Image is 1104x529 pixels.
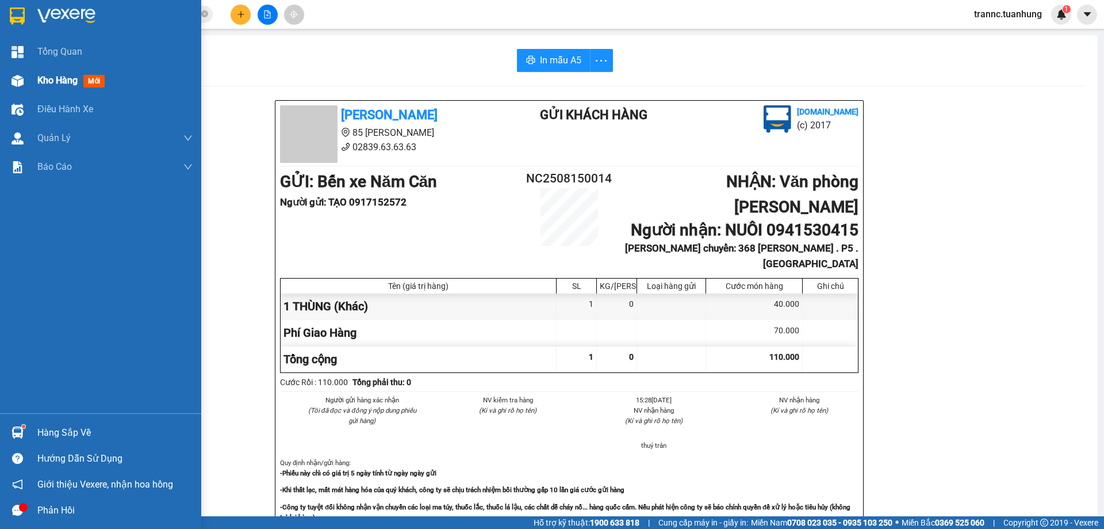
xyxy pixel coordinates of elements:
[706,320,803,346] div: 70.000
[1082,9,1092,20] span: caret-down
[37,502,193,519] div: Phản hồi
[449,395,568,405] li: NV kiểm tra hàng
[595,440,713,451] li: thuý trân
[741,395,859,405] li: NV nhận hàng
[237,10,245,18] span: plus
[597,294,637,319] div: 0
[281,320,557,346] div: Phí Giao Hàng
[751,516,892,529] span: Miền Nam
[1064,5,1068,13] span: 1
[341,108,438,122] b: [PERSON_NAME]
[709,281,799,291] div: Cước món hàng
[993,516,995,529] span: |
[600,281,634,291] div: KG/[PERSON_NAME]
[770,406,828,414] i: (Kí và ghi rõ họ tên)
[11,161,24,173] img: solution-icon
[902,516,984,529] span: Miền Bắc
[534,516,639,529] span: Hỗ trợ kỹ thuật:
[895,520,899,525] span: ⚪️
[183,162,193,172] span: down
[280,486,624,494] strong: -Khi thất lạc, mất mát hàng hóa của quý khách, công ty sẽ chịu trách nhiệm bồi thường gấp 10 lần ...
[625,417,683,425] i: (Kí và ghi rõ họ tên)
[11,75,24,87] img: warehouse-icon
[37,75,78,86] span: Kho hàng
[806,281,855,291] div: Ghi chú
[590,49,613,72] button: more
[12,479,23,490] span: notification
[559,281,593,291] div: SL
[629,352,634,361] span: 0
[280,376,348,389] div: Cước Rồi : 110.000
[284,5,304,25] button: aim
[540,53,581,67] span: In mẫu A5
[479,406,536,414] i: (Kí và ghi rõ họ tên)
[352,378,411,387] b: Tổng phải thu: 0
[1063,5,1071,13] sup: 1
[10,7,25,25] img: logo-vxr
[37,44,82,59] span: Tổng Quan
[12,453,23,464] span: question-circle
[5,25,219,40] li: 85 [PERSON_NAME]
[11,427,24,439] img: warehouse-icon
[648,516,650,529] span: |
[37,477,173,492] span: Giới thiệu Vexere, nhận hoa hồng
[11,132,24,144] img: warehouse-icon
[303,395,421,405] li: Người gửi hàng xác nhận
[341,128,350,137] span: environment
[22,425,25,428] sup: 1
[201,10,208,17] span: close-circle
[797,118,858,132] li: (c) 2017
[591,54,612,68] span: more
[11,104,24,116] img: warehouse-icon
[517,49,591,72] button: printerIn mẫu A5
[283,281,553,291] div: Tên (giá trị hàng)
[263,10,271,18] span: file-add
[5,40,219,54] li: 02839.63.63.63
[83,75,105,87] span: mới
[280,140,494,154] li: 02839.63.63.63
[37,131,71,145] span: Quản Lý
[595,405,713,416] li: NV nhận hàng
[283,352,337,366] span: Tổng cộng
[341,142,350,151] span: phone
[11,46,24,58] img: dashboard-icon
[769,352,799,361] span: 110.000
[640,281,703,291] div: Loại hàng gửi
[764,105,791,133] img: logo.jpg
[290,10,298,18] span: aim
[201,9,208,20] span: close-circle
[1040,519,1048,527] span: copyright
[658,516,748,529] span: Cung cấp máy in - giấy in:
[1056,9,1067,20] img: icon-new-feature
[726,172,858,216] b: NHẬN : Văn phòng [PERSON_NAME]
[280,469,436,477] strong: -Phiếu này chỉ có giá trị 5 ngày tính từ ngày ngày gửi
[5,72,162,91] b: GỬI : Bến xe Năm Căn
[37,424,193,442] div: Hàng sắp về
[965,7,1051,21] span: trannc.tuanhung
[590,518,639,527] strong: 1900 633 818
[706,294,803,319] div: 40.000
[183,134,193,143] span: down
[66,7,163,22] b: [PERSON_NAME]
[1077,5,1097,25] button: caret-down
[540,108,647,122] b: Gửi khách hàng
[526,55,535,66] span: printer
[258,5,278,25] button: file-add
[66,28,75,37] span: environment
[281,294,557,319] div: 1 THÙNG (Khác)
[280,196,407,208] b: Người gửi : TẠO 0917152572
[308,406,416,425] i: (Tôi đã đọc và đồng ý nộp dung phiếu gửi hàng)
[66,42,75,51] span: phone
[631,220,858,239] b: Người nhận : NUÔI 0941530415
[231,5,251,25] button: plus
[557,294,597,319] div: 1
[280,172,437,191] b: GỬI : Bến xe Năm Căn
[280,503,850,522] strong: -Công ty tuyệt đối không nhận vận chuyển các loại ma túy, thuốc lắc, thuốc lá lậu, các chất dễ ch...
[595,395,713,405] li: 15:28[DATE]
[589,352,593,361] span: 1
[521,169,618,188] h2: NC2508150014
[37,159,72,174] span: Báo cáo
[625,242,858,269] b: [PERSON_NAME] chuyển: 368 [PERSON_NAME] . P5 . [GEOGRAPHIC_DATA]
[37,450,193,467] div: Hướng dẫn sử dụng
[12,505,23,516] span: message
